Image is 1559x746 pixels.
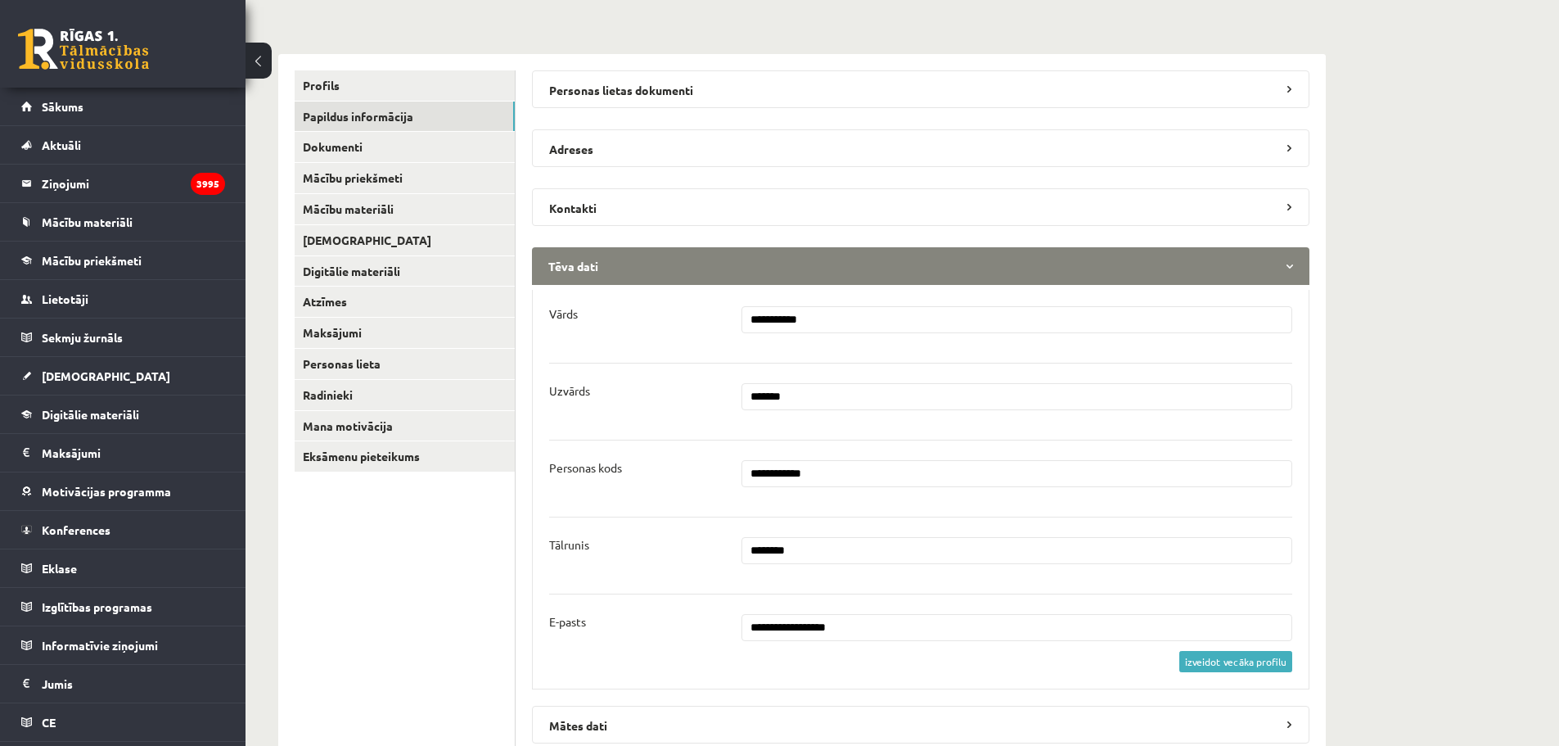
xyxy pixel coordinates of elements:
a: [DEMOGRAPHIC_DATA] [295,225,515,255]
p: E-pasts [549,614,586,629]
a: Eklase [21,549,225,587]
a: Sekmju žurnāls [21,319,225,356]
a: Aktuāli [21,126,225,164]
a: Maksājumi [21,434,225,472]
legend: Adreses [532,129,1309,167]
legend: Ziņojumi [42,165,225,202]
a: Mācību materiāli [295,194,515,224]
p: Tālrunis [549,537,589,552]
a: Eksāmenu pieteikums [295,441,515,472]
p: Vārds [549,306,578,321]
span: Lietotāji [42,292,88,306]
legend: Personas lietas dokumenti [532,70,1309,108]
a: izveidot vecāka profilu [1179,651,1292,672]
span: Informatīvie ziņojumi [42,638,158,653]
a: Sākums [21,88,225,125]
span: Jumis [42,676,73,691]
a: Jumis [21,665,225,703]
a: Ziņojumi3995 [21,165,225,202]
span: Sākums [42,99,83,114]
a: Mācību priekšmeti [295,163,515,193]
span: Mācību materiāli [42,215,133,229]
span: [DEMOGRAPHIC_DATA] [42,368,170,383]
span: Mācību priekšmeti [42,253,142,268]
a: Atzīmes [295,287,515,317]
span: Sekmju žurnāls [42,330,123,345]
a: [DEMOGRAPHIC_DATA] [21,357,225,395]
legend: Tēva dati [532,247,1309,285]
a: CE [21,703,225,741]
a: Izglītības programas [21,588,225,626]
a: Maksājumi [295,318,515,348]
a: Digitālie materiāli [21,396,225,433]
i: 3995 [191,173,225,195]
a: Informatīvie ziņojumi [21,626,225,664]
span: Izglītības programas [42,599,152,614]
a: Mācību priekšmeti [21,242,225,279]
legend: Kontakti [532,188,1309,226]
span: Motivācijas programma [42,484,171,499]
a: Mana motivācija [295,411,515,441]
a: Motivācijas programma [21,472,225,510]
a: Personas lieta [295,349,515,379]
span: Aktuāli [42,138,81,152]
span: Eklase [42,561,77,576]
legend: Maksājumi [42,434,225,472]
legend: Mātes dati [532,706,1309,744]
span: CE [42,715,56,730]
a: Papildus informācija [295,102,515,132]
a: Lietotāji [21,280,225,318]
p: Personas kods [549,460,622,475]
a: Konferences [21,511,225,549]
a: Radinieki [295,380,515,410]
a: Rīgas 1. Tālmācības vidusskola [18,29,149,70]
span: Digitālie materiāli [42,407,139,422]
span: Konferences [42,522,110,537]
a: Profils [295,70,515,101]
p: Uzvārds [549,383,590,398]
a: Digitālie materiāli [295,256,515,287]
a: Mācību materiāli [21,203,225,241]
a: Dokumenti [295,132,515,162]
